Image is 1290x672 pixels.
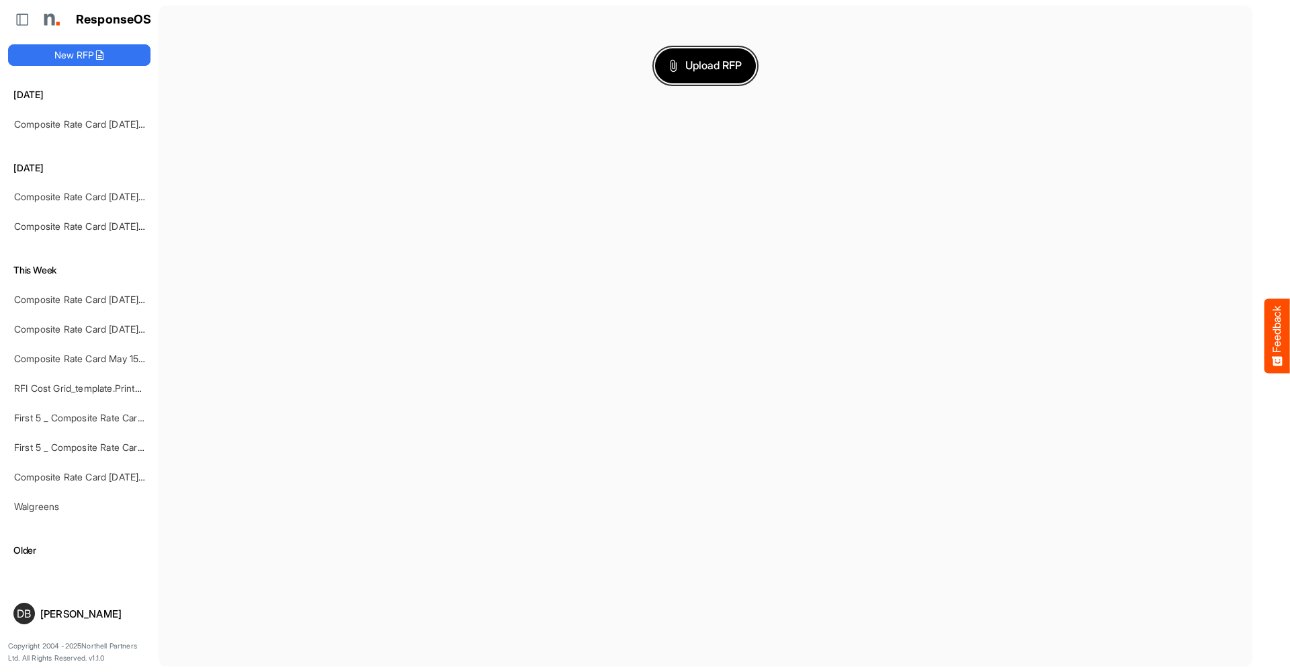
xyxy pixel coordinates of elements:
a: Composite Rate Card [DATE] mapping test_deleted [14,118,234,130]
span: Upload RFP [669,57,742,75]
h6: [DATE] [8,161,150,175]
button: Feedback [1264,299,1290,374]
button: Upload RFP [655,48,756,83]
h6: Older [8,543,150,558]
a: Walgreens [14,501,59,512]
button: New RFP [8,44,150,66]
a: Composite Rate Card [DATE] mapping test_deleted [14,191,234,202]
a: Composite Rate Card [DATE] mapping test [14,323,197,335]
h6: [DATE] [8,87,150,102]
a: RFI Cost Grid_template.Prints and warehousing [14,382,216,394]
a: Composite Rate Card May 15-2 [14,353,148,364]
a: First 5 _ Composite Rate Card [DATE] [14,412,175,423]
a: First 5 _ Composite Rate Card [DATE] [14,442,175,453]
a: Composite Rate Card [DATE] mapping test_deleted [14,220,234,232]
a: Composite Rate Card [DATE] mapping test [14,294,197,305]
h6: This Week [8,263,150,278]
p: Copyright 2004 - 2025 Northell Partners Ltd. All Rights Reserved. v 1.1.0 [8,640,150,664]
img: Northell [37,6,64,33]
span: DB [17,608,31,619]
a: Composite Rate Card [DATE] mapping test [14,471,197,482]
div: [PERSON_NAME] [40,609,145,619]
h1: ResponseOS [76,13,152,27]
